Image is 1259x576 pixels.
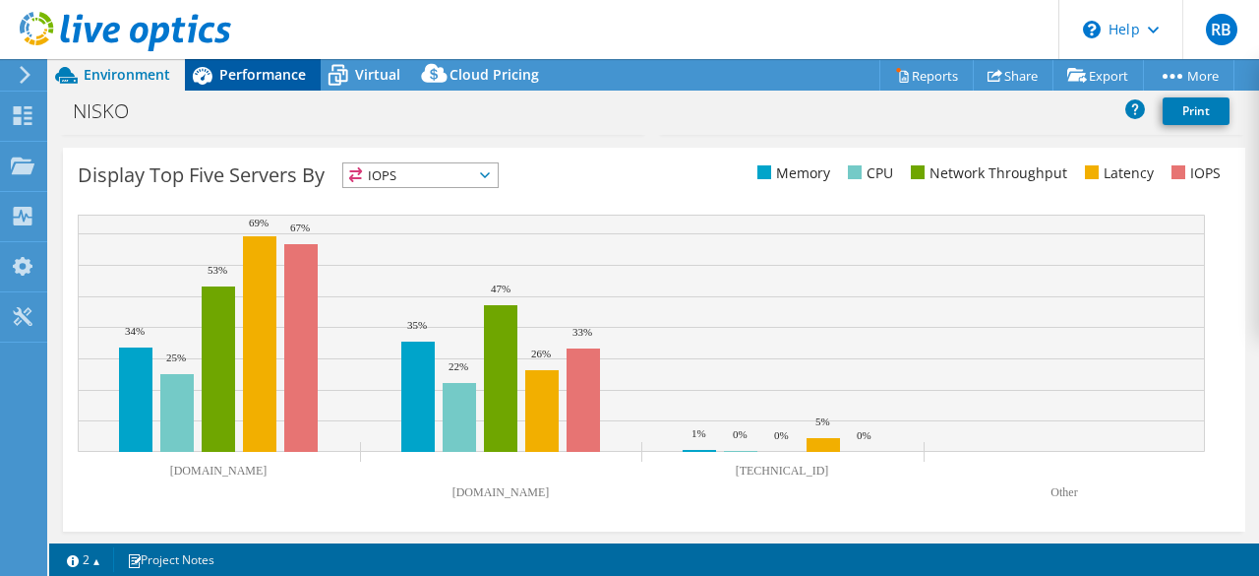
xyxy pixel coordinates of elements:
li: IOPS [1167,162,1221,184]
text: [TECHNICAL_ID] [736,464,829,478]
text: [DOMAIN_NAME] [452,485,550,499]
h1: NISKO [64,100,159,122]
li: Memory [752,162,830,184]
a: Export [1052,60,1144,91]
text: 25% [166,352,186,363]
a: Print [1163,97,1229,125]
text: 69% [249,217,269,228]
text: 22% [449,360,468,372]
span: Virtual [355,65,400,84]
text: 53% [208,264,227,276]
a: Project Notes [113,547,228,572]
svg: \n [1083,21,1101,38]
text: Other [1050,485,1077,499]
span: RB [1206,14,1237,45]
text: 67% [290,222,310,233]
text: 47% [491,283,510,294]
text: 5% [815,416,830,427]
span: Environment [84,65,170,84]
span: Performance [219,65,306,84]
text: 0% [857,429,871,441]
a: Share [973,60,1053,91]
text: [DOMAIN_NAME] [170,464,268,478]
text: 0% [774,429,789,441]
text: 1% [691,427,706,439]
li: Network Throughput [906,162,1067,184]
text: 34% [125,325,145,337]
a: 2 [53,547,114,572]
span: IOPS [343,163,498,187]
a: Reports [879,60,974,91]
text: 0% [733,428,748,440]
text: 33% [572,326,592,338]
span: Cloud Pricing [450,65,539,84]
text: 26% [531,348,551,359]
a: More [1143,60,1234,91]
text: 35% [407,319,427,331]
li: Latency [1080,162,1154,184]
li: CPU [843,162,893,184]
